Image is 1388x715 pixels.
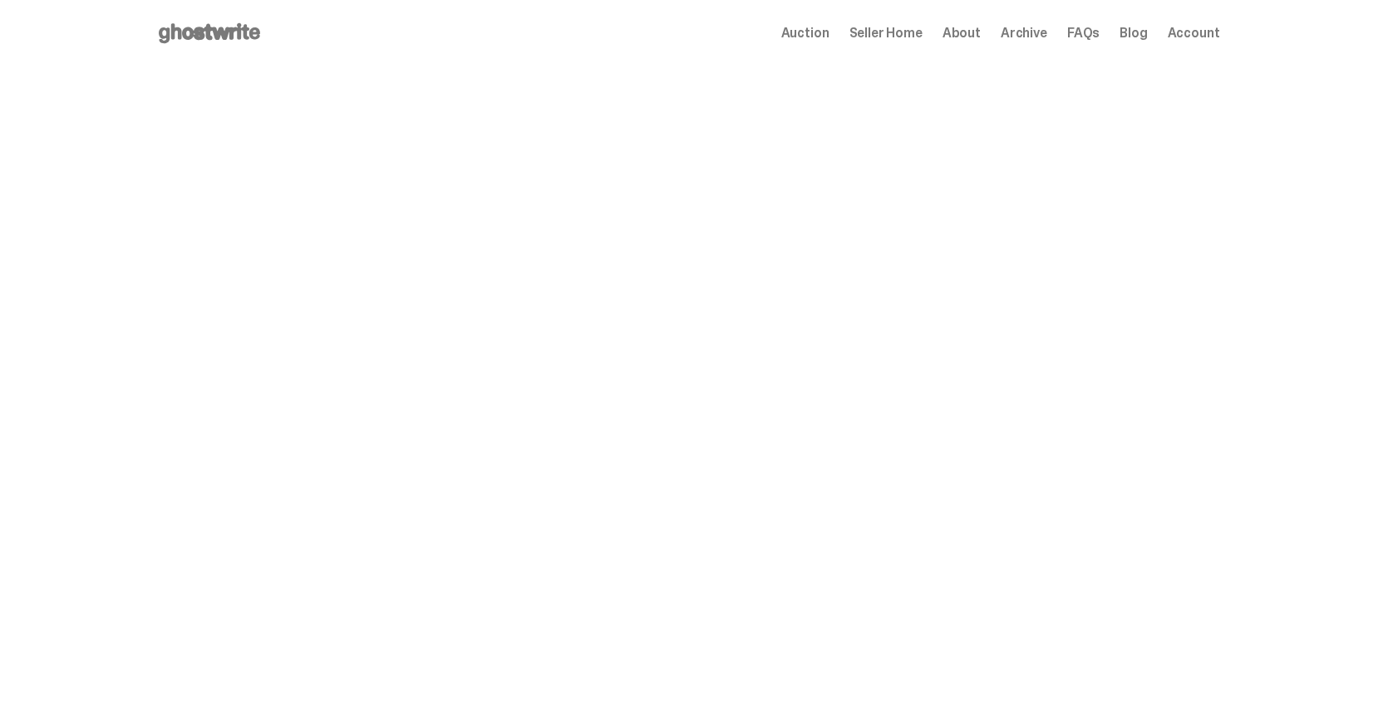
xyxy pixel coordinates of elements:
[1120,27,1147,40] a: Blog
[781,27,829,40] a: Auction
[943,27,981,40] a: About
[1067,27,1100,40] a: FAQs
[849,27,923,40] a: Seller Home
[1001,27,1047,40] a: Archive
[1168,27,1220,40] a: Account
